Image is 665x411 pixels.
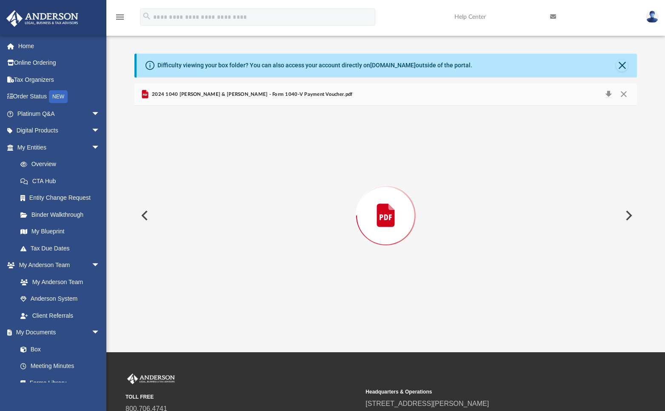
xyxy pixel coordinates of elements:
a: Tax Due Dates [12,240,113,257]
a: Client Referrals [12,307,108,324]
a: Platinum Q&Aarrow_drop_down [6,105,113,122]
a: Binder Walkthrough [12,206,113,223]
i: menu [115,12,125,22]
span: arrow_drop_down [91,122,108,140]
a: My Documentsarrow_drop_down [6,324,108,341]
img: Anderson Advisors Platinum Portal [4,10,81,27]
a: Order StatusNEW [6,88,113,106]
span: arrow_drop_down [91,324,108,342]
a: Meeting Minutes [12,358,108,375]
a: Overview [12,156,113,173]
i: search [142,11,151,21]
button: Download [601,89,616,101]
a: CTA Hub [12,172,113,190]
button: Previous File [134,204,153,227]
a: Anderson System [12,290,108,308]
button: Close [616,60,628,72]
span: 2024 1040 [PERSON_NAME] & [PERSON_NAME] - Form 1040-V Payment Voucher.pdf [150,91,353,98]
a: My Entitiesarrow_drop_down [6,139,113,156]
a: menu [115,16,125,22]
a: [STREET_ADDRESS][PERSON_NAME] [365,400,489,407]
div: Difficulty viewing your box folder? You can also access your account directly on outside of the p... [157,61,472,70]
small: Headquarters & Operations [365,388,599,396]
a: [DOMAIN_NAME] [370,62,416,69]
div: Preview [134,83,637,326]
span: arrow_drop_down [91,139,108,156]
a: Tax Organizers [6,71,113,88]
a: Online Ordering [6,55,113,72]
a: Home [6,37,113,55]
button: Next File [619,204,637,227]
a: Digital Productsarrow_drop_down [6,122,113,139]
button: Close [616,89,631,101]
img: Anderson Advisors Platinum Portal [126,374,177,385]
div: NEW [49,90,68,103]
a: Box [12,341,104,358]
a: My Blueprint [12,223,108,240]
a: My Anderson Teamarrow_drop_down [6,257,108,274]
small: TOLL FREE [126,393,360,401]
img: User Pic [646,11,659,23]
a: Entity Change Request [12,190,113,207]
span: arrow_drop_down [91,105,108,123]
a: Forms Library [12,374,104,391]
a: My Anderson Team [12,273,104,290]
span: arrow_drop_down [91,257,108,274]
